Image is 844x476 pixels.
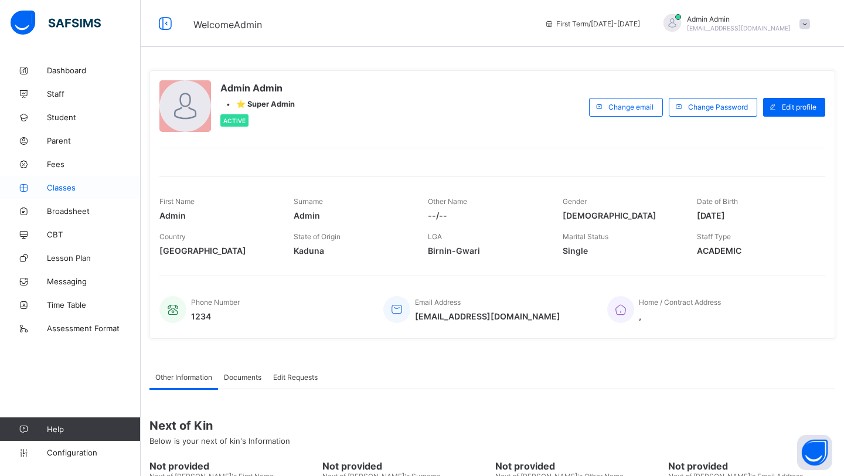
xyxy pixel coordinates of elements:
[697,210,814,220] span: [DATE]
[428,197,467,206] span: Other Name
[294,232,341,241] span: State of Origin
[544,19,640,28] span: session/term information
[47,136,141,145] span: Parent
[639,298,721,307] span: Home / Contract Address
[697,246,814,256] span: ACADEMIC
[47,159,141,169] span: Fees
[294,197,323,206] span: Surname
[224,373,261,382] span: Documents
[47,206,141,216] span: Broadsheet
[495,460,662,472] span: Not provided
[687,15,791,23] span: Admin Admin
[236,100,295,108] span: ⭐ Super Admin
[47,424,140,434] span: Help
[47,277,141,286] span: Messaging
[782,103,816,111] span: Edit profile
[668,460,835,472] span: Not provided
[47,89,141,98] span: Staff
[563,210,679,220] span: [DEMOGRAPHIC_DATA]
[652,14,816,33] div: AdminAdmin
[159,232,186,241] span: Country
[797,435,832,470] button: Open asap
[47,183,141,192] span: Classes
[428,246,544,256] span: Birnin-Gwari
[47,230,141,239] span: CBT
[191,298,240,307] span: Phone Number
[639,311,721,321] span: ,
[47,448,140,457] span: Configuration
[563,246,679,256] span: Single
[155,373,212,382] span: Other Information
[563,197,587,206] span: Gender
[47,300,141,310] span: Time Table
[273,373,318,382] span: Edit Requests
[697,197,738,206] span: Date of Birth
[149,460,316,472] span: Not provided
[415,298,461,307] span: Email Address
[428,210,544,220] span: --/--
[149,419,835,433] span: Next of Kin
[563,232,608,241] span: Marital Status
[47,66,141,75] span: Dashboard
[688,103,748,111] span: Change Password
[697,232,731,241] span: Staff Type
[159,210,276,220] span: Admin
[159,246,276,256] span: [GEOGRAPHIC_DATA]
[415,311,560,321] span: [EMAIL_ADDRESS][DOMAIN_NAME]
[159,197,195,206] span: First Name
[294,246,410,256] span: Kaduna
[191,311,240,321] span: 1234
[428,232,442,241] span: LGA
[47,113,141,122] span: Student
[294,210,410,220] span: Admin
[149,436,290,446] span: Below is your next of kin's Information
[47,253,141,263] span: Lesson Plan
[220,100,295,108] div: •
[220,82,295,94] span: Admin Admin
[223,117,246,124] span: Active
[322,460,489,472] span: Not provided
[608,103,654,111] span: Change email
[47,324,141,333] span: Assessment Format
[11,11,101,35] img: safsims
[687,25,791,32] span: [EMAIL_ADDRESS][DOMAIN_NAME]
[193,19,262,30] span: Welcome Admin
